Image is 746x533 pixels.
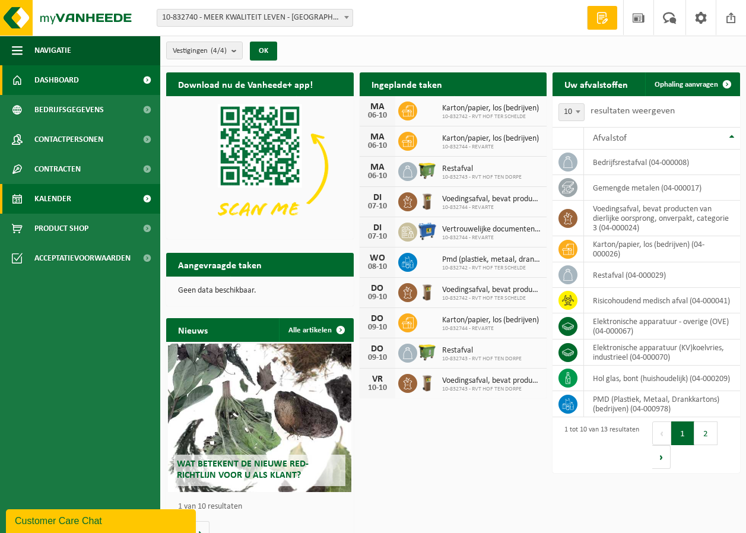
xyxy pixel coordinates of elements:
[6,507,198,533] iframe: chat widget
[157,9,353,26] span: 10-832740 - MEER KWALITEIT LEVEN - ANTWERPEN
[250,42,277,61] button: OK
[178,503,348,511] p: 1 van 10 resultaten
[34,214,88,243] span: Product Shop
[366,375,389,384] div: VR
[366,233,389,241] div: 07-10
[442,255,541,265] span: Pmd (plastiek, metaal, drankkartons) (bedrijven)
[584,236,740,262] td: karton/papier, los (bedrijven) (04-000026)
[34,125,103,154] span: Contactpersonen
[591,106,675,116] label: resultaten weergeven
[584,262,740,288] td: restafval (04-000029)
[442,356,522,363] span: 10-832743 - RVT HOF TEN DORPE
[366,354,389,362] div: 09-10
[584,288,740,313] td: risicohoudend medisch afval (04-000041)
[366,142,389,150] div: 06-10
[671,421,694,445] button: 1
[442,325,539,332] span: 10-832744 - REVARTE
[417,342,437,362] img: WB-1100-HPE-GN-50
[34,243,131,273] span: Acceptatievoorwaarden
[417,372,437,392] img: WB-0140-HPE-BN-01
[417,281,437,302] img: WB-0140-HPE-BN-01
[584,391,740,417] td: PMD (Plastiek, Metaal, Drankkartons) (bedrijven) (04-000978)
[366,223,389,233] div: DI
[442,104,539,113] span: Karton/papier, los (bedrijven)
[211,47,227,55] count: (4/4)
[166,72,325,96] h2: Download nu de Vanheede+ app!
[366,172,389,180] div: 06-10
[584,150,740,175] td: bedrijfsrestafval (04-000008)
[652,421,671,445] button: Previous
[366,102,389,112] div: MA
[558,103,585,121] span: 10
[442,234,541,242] span: 10-832744 - REVARTE
[442,113,539,120] span: 10-832742 - RVT HOF TER SCHELDE
[166,253,274,276] h2: Aangevraagde taken
[558,420,639,470] div: 1 tot 10 van 13 resultaten
[366,163,389,172] div: MA
[553,72,640,96] h2: Uw afvalstoffen
[442,204,541,211] span: 10-832744 - REVARTE
[442,376,541,386] span: Voedingsafval, bevat producten van dierlijke oorsprong, onverpakt, categorie 3
[366,193,389,202] div: DI
[584,175,740,201] td: gemengde metalen (04-000017)
[442,285,541,295] span: Voedingsafval, bevat producten van dierlijke oorsprong, onverpakt, categorie 3
[366,293,389,302] div: 09-10
[34,184,71,214] span: Kalender
[442,295,541,302] span: 10-832742 - RVT HOF TER SCHELDE
[366,253,389,263] div: WO
[645,72,739,96] a: Ophaling aanvragen
[442,225,541,234] span: Vertrouwelijke documenten (recyclage)
[166,96,354,237] img: Download de VHEPlus App
[34,65,79,95] span: Dashboard
[366,284,389,293] div: DO
[584,340,740,366] td: elektronische apparatuur (KV)koelvries, industrieel (04-000070)
[34,95,104,125] span: Bedrijfsgegevens
[34,154,81,184] span: Contracten
[442,346,522,356] span: Restafval
[559,104,584,120] span: 10
[366,323,389,332] div: 09-10
[173,42,227,60] span: Vestigingen
[279,318,353,342] a: Alle artikelen
[417,191,437,211] img: WB-0140-HPE-BN-01
[442,265,541,272] span: 10-832742 - RVT HOF TER SCHELDE
[366,314,389,323] div: DO
[417,160,437,180] img: WB-1100-HPE-GN-50
[366,384,389,392] div: 10-10
[442,316,539,325] span: Karton/papier, los (bedrijven)
[166,318,220,341] h2: Nieuws
[366,202,389,211] div: 07-10
[366,132,389,142] div: MA
[442,174,522,181] span: 10-832743 - RVT HOF TEN DORPE
[168,344,351,492] a: Wat betekent de nieuwe RED-richtlijn voor u als klant?
[178,287,342,295] p: Geen data beschikbaar.
[417,221,437,241] img: WB-0660-HPE-BE-04
[593,134,627,143] span: Afvalstof
[584,313,740,340] td: elektronische apparatuur - overige (OVE) (04-000067)
[584,201,740,236] td: voedingsafval, bevat producten van dierlijke oorsprong, onverpakt, categorie 3 (04-000024)
[655,81,718,88] span: Ophaling aanvragen
[157,9,353,27] span: 10-832740 - MEER KWALITEIT LEVEN - ANTWERPEN
[166,42,243,59] button: Vestigingen(4/4)
[652,445,671,469] button: Next
[360,72,454,96] h2: Ingeplande taken
[442,144,539,151] span: 10-832744 - REVARTE
[177,459,309,480] span: Wat betekent de nieuwe RED-richtlijn voor u als klant?
[442,195,541,204] span: Voedingsafval, bevat producten van dierlijke oorsprong, onverpakt, categorie 3
[366,344,389,354] div: DO
[34,36,71,65] span: Navigatie
[442,164,522,174] span: Restafval
[366,263,389,271] div: 08-10
[442,134,539,144] span: Karton/papier, los (bedrijven)
[442,386,541,393] span: 10-832743 - RVT HOF TEN DORPE
[694,421,718,445] button: 2
[366,112,389,120] div: 06-10
[584,366,740,391] td: hol glas, bont (huishoudelijk) (04-000209)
